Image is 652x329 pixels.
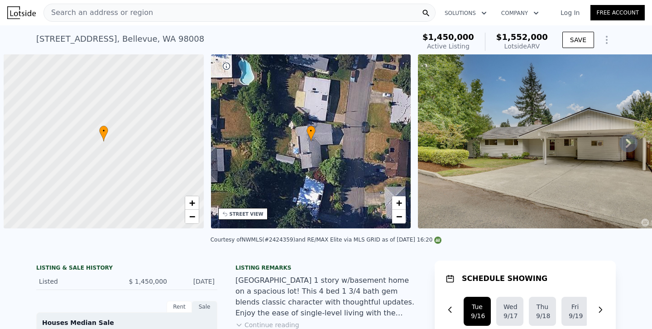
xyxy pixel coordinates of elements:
span: $ 1,450,000 [129,278,167,285]
div: 9/19 [569,311,581,320]
div: Lotside ARV [496,42,548,51]
div: STREET VIEW [230,211,264,218]
div: Fri [569,302,581,311]
button: Company [494,5,546,21]
button: Solutions [437,5,494,21]
span: + [189,197,195,208]
span: + [396,197,402,208]
a: Zoom in [392,196,406,210]
img: NWMLS Logo [434,237,441,244]
div: 9/16 [471,311,484,320]
span: − [189,211,195,222]
div: LISTING & SALE HISTORY [36,264,217,273]
button: Fri9/19 [561,297,589,326]
div: Courtesy of NWMLS (#2424359) and RE/MAX Elite via MLS GRID as of [DATE] 16:20 [211,237,442,243]
div: Rent [167,301,192,313]
div: Houses Median Sale [42,318,211,327]
div: Listed [39,277,120,286]
span: Search an address or region [44,7,153,18]
h1: SCHEDULE SHOWING [462,273,547,284]
a: Log In [550,8,590,17]
div: 9/17 [503,311,516,320]
div: [STREET_ADDRESS] , Bellevue , WA 98008 [36,33,204,45]
a: Zoom in [185,196,199,210]
span: • [99,127,108,135]
button: Thu9/18 [529,297,556,326]
div: • [99,126,108,141]
button: Show Options [598,31,616,49]
span: • [307,127,316,135]
a: Zoom out [392,210,406,223]
button: SAVE [562,32,594,48]
div: [DATE] [174,277,215,286]
a: Free Account [590,5,645,20]
div: Thu [536,302,549,311]
a: Zoom out [185,210,199,223]
button: Wed9/17 [496,297,523,326]
div: Listing remarks [235,264,417,271]
div: Wed [503,302,516,311]
span: Active Listing [427,43,470,50]
button: Tue9/16 [464,297,491,326]
img: Lotside [7,6,36,19]
div: [GEOGRAPHIC_DATA] 1 story w/basement home on a spacious lot! This 4 bed 1 3/4 bath gem blends cla... [235,275,417,319]
div: Sale [192,301,217,313]
div: Tue [471,302,484,311]
span: $1,450,000 [422,32,474,42]
span: − [396,211,402,222]
div: 9/18 [536,311,549,320]
div: • [307,126,316,141]
span: $1,552,000 [496,32,548,42]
